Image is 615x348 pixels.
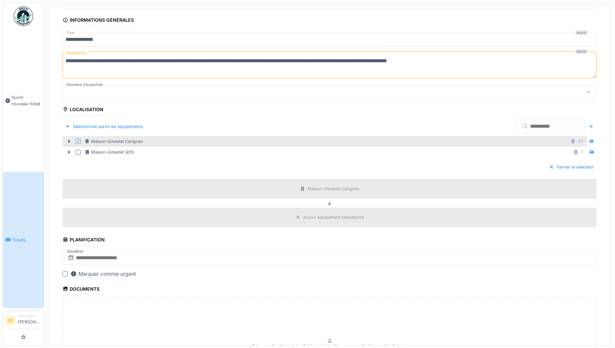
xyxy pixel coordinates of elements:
[3,29,44,172] a: Ouvrir nouveau ticket
[3,172,44,308] a: Tickets
[18,314,41,319] div: Demandeur
[575,49,587,54] div: Requis
[63,15,134,26] div: Informations générales
[303,214,364,220] div: Aucun équipement sélectionné
[308,186,360,192] div: Maison-Ginestet Carignan
[12,237,41,243] span: Tickets
[85,149,134,155] div: Maison-Ginestet QDS
[6,316,15,326] li: SD
[65,49,88,57] label: Description
[63,284,100,295] div: Documents
[11,94,41,107] span: Ouvrir nouveau ticket
[66,248,84,255] label: Deadline
[63,235,105,246] div: Planification
[581,149,583,155] div: 7
[70,270,136,278] div: Marquer comme urgent
[65,30,76,36] label: Titre
[65,82,104,87] label: Domaine d'expertise
[14,6,33,26] img: Badge_color-CXgf-gQk.svg
[18,314,41,328] li: [PERSON_NAME]
[63,105,103,116] div: Localisation
[6,314,41,329] a: SD Demandeur[PERSON_NAME]
[546,163,597,171] div: Fermer le sélecteur
[85,138,143,145] div: Maison-Ginestet Carignan
[63,122,146,131] div: Sélectionner parmi les équipements
[578,138,583,145] div: 57
[575,30,587,35] div: Requis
